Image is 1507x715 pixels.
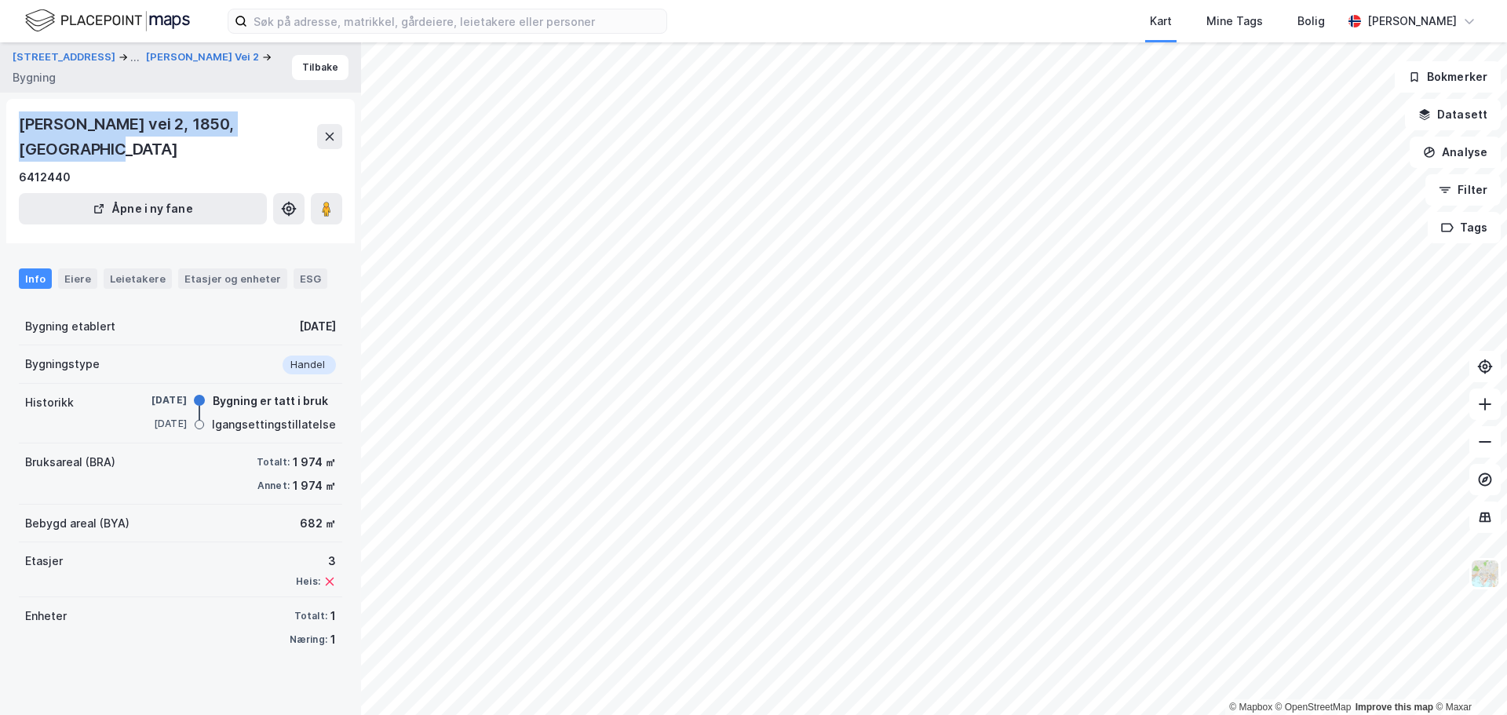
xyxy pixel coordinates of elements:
[1206,12,1263,31] div: Mine Tags
[294,268,327,289] div: ESG
[1367,12,1457,31] div: [PERSON_NAME]
[257,456,290,469] div: Totalt:
[212,415,336,434] div: Igangsettingstillatelse
[58,268,97,289] div: Eiere
[257,480,290,492] div: Annet:
[296,552,336,571] div: 3
[330,630,336,649] div: 1
[294,610,327,622] div: Totalt:
[1428,212,1501,243] button: Tags
[146,49,262,65] button: [PERSON_NAME] Vei 2
[19,193,267,224] button: Åpne i ny fane
[290,633,327,646] div: Næring:
[124,393,187,407] div: [DATE]
[124,417,187,431] div: [DATE]
[293,476,336,495] div: 1 974 ㎡
[25,7,190,35] img: logo.f888ab2527a4732fd821a326f86c7f29.svg
[104,268,172,289] div: Leietakere
[13,68,56,87] div: Bygning
[19,268,52,289] div: Info
[19,111,317,162] div: [PERSON_NAME] vei 2, 1850, [GEOGRAPHIC_DATA]
[25,607,67,626] div: Enheter
[299,317,336,336] div: [DATE]
[1429,640,1507,715] iframe: Chat Widget
[213,392,328,410] div: Bygning er tatt i bruk
[1229,702,1272,713] a: Mapbox
[330,607,336,626] div: 1
[19,168,71,187] div: 6412440
[25,393,74,412] div: Historikk
[292,55,348,80] button: Tilbake
[184,272,281,286] div: Etasjer og enheter
[25,514,130,533] div: Bebygd areal (BYA)
[1405,99,1501,130] button: Datasett
[300,514,336,533] div: 682 ㎡
[25,453,115,472] div: Bruksareal (BRA)
[130,48,140,67] div: ...
[1429,640,1507,715] div: Kontrollprogram for chat
[13,48,119,67] button: [STREET_ADDRESS]
[1410,137,1501,168] button: Analyse
[296,575,320,588] div: Heis:
[1356,702,1433,713] a: Improve this map
[247,9,666,33] input: Søk på adresse, matrikkel, gårdeiere, leietakere eller personer
[1275,702,1352,713] a: OpenStreetMap
[1297,12,1325,31] div: Bolig
[25,317,115,336] div: Bygning etablert
[1150,12,1172,31] div: Kart
[1470,559,1500,589] img: Z
[25,552,63,571] div: Etasjer
[1395,61,1501,93] button: Bokmerker
[25,355,100,374] div: Bygningstype
[293,453,336,472] div: 1 974 ㎡
[1425,174,1501,206] button: Filter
